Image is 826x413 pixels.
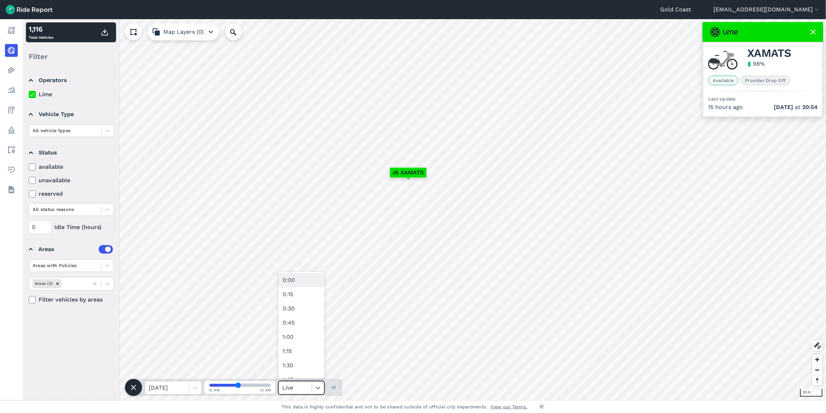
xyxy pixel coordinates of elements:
a: View our Terms. [491,403,528,410]
span: 12 AM [209,387,220,393]
a: Analyze [5,84,18,97]
img: Ride Report [6,5,53,14]
img: Lime ebike [708,50,738,70]
div: Idle Time (hours) [29,221,114,234]
summary: Operators [29,70,113,90]
span: XAMATS [401,168,424,177]
button: Reset bearing to north [812,375,822,385]
span: [DATE] [774,104,793,110]
div: 0:00 [278,273,324,287]
div: Filter [26,45,116,67]
label: Filter vehicles by areas [29,295,114,304]
div: 1:00 [278,330,324,344]
span: Last Update [708,96,736,102]
div: 15 hours ago [708,103,817,112]
span: 20:54 [802,104,817,110]
a: Heatmaps [5,64,18,77]
a: Areas [5,143,18,156]
summary: Areas [29,239,113,259]
a: Report [5,24,18,37]
button: [EMAIL_ADDRESS][DOMAIN_NAME] [713,5,820,14]
a: Policy [5,124,18,136]
div: 1:15 [278,344,324,358]
div: 10 m [800,389,822,397]
span: 12 AM [260,387,272,393]
a: Health [5,163,18,176]
summary: Status [29,143,113,163]
canvas: Map [23,19,826,400]
div: 0:15 [278,287,324,301]
div: Areas (5) [33,279,54,288]
div: Areas [38,245,113,254]
div: 1:30 [278,358,324,373]
div: 98 % [753,60,765,68]
div: 0:45 [278,316,324,330]
img: Lime [710,27,738,37]
label: Lime [29,90,114,99]
button: Zoom out [812,365,822,375]
a: Fees [5,104,18,116]
span: Available [708,76,738,85]
summary: Vehicle Type [29,104,113,124]
label: unavailable [29,176,114,185]
div: 1:45 [278,373,324,387]
span: XAMATS [748,49,792,58]
label: available [29,163,114,171]
label: reserved [29,190,114,198]
button: Map Layers (0) [148,23,219,40]
a: Realtime [5,44,18,57]
button: Zoom in [812,354,822,365]
span: Provider Drop Off [740,76,790,85]
input: Search Location or Vehicles [225,23,253,40]
a: Datasets [5,183,18,196]
div: Total Vehicles [29,24,53,41]
span: at [774,103,817,112]
a: Gold Coast [660,5,691,14]
div: 1,116 [29,24,53,34]
div: 0:30 [278,301,324,316]
div: Remove Areas (5) [54,279,61,288]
